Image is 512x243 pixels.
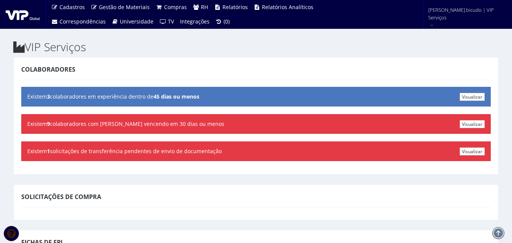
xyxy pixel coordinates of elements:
a: Integrações [177,14,213,29]
div: Existem solicitações de transferência pendentes de envio de documentação [21,141,491,161]
a: (0) [213,14,233,29]
img: logo [6,9,40,20]
b: 1 [47,147,50,155]
h2: VIP Serviços [13,41,499,53]
span: Gestão de Materiais [99,3,150,11]
span: TV [168,18,174,25]
b: 3 [47,93,50,100]
a: Correspondências [48,14,109,29]
a: Visualizar [460,147,485,155]
span: Universidade [120,18,153,25]
span: Solicitações de Compra [21,193,101,201]
b: 9 [47,120,50,127]
span: (0) [224,18,230,25]
span: Relatórios Analíticos [262,3,313,11]
span: RH [201,3,208,11]
span: Relatórios [222,3,248,11]
a: Universidade [109,14,157,29]
span: Colaboradores [21,65,75,74]
b: 45 dias ou menos [153,93,199,100]
div: Existem colaboradores com [PERSON_NAME] vencendo em 30 dias ou menos [21,114,491,134]
a: Visualizar [460,120,485,128]
div: Existem colaboradores em experiência dentro de [21,87,491,107]
span: Integrações [180,18,210,25]
span: Correspondências [59,18,106,25]
a: TV [157,14,177,29]
span: Cadastros [59,3,85,11]
span: [PERSON_NAME].bicudo | VIP Serviços [428,6,502,21]
a: Visualizar [460,93,485,101]
span: Compras [164,3,187,11]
